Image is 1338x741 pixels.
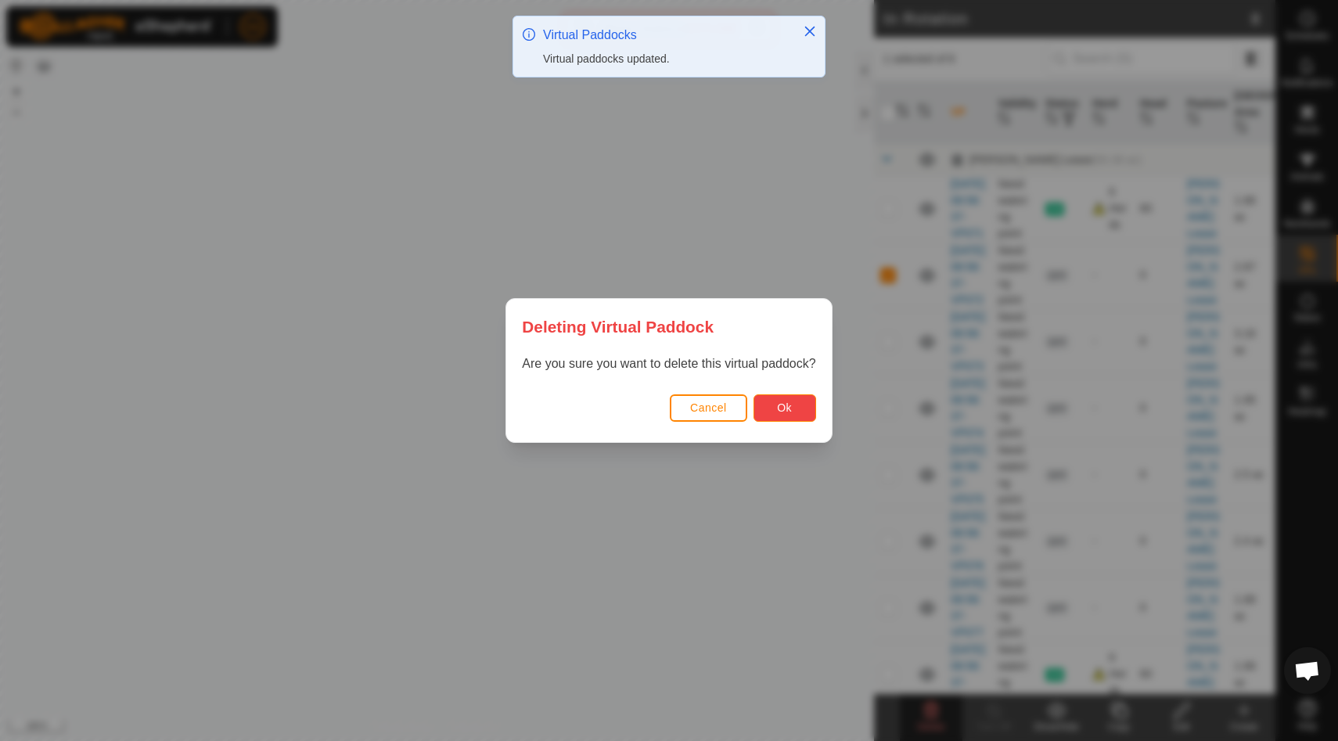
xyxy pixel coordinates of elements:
span: Cancel [690,401,727,414]
span: Deleting Virtual Paddock [522,315,714,339]
div: Virtual paddocks updated. [543,51,787,67]
div: Open chat [1284,647,1331,694]
button: Close [799,20,821,42]
button: Cancel [670,394,747,422]
button: Ok [754,394,816,422]
div: Virtual Paddocks [543,26,787,45]
span: Ok [777,401,792,414]
p: Are you sure you want to delete this virtual paddock? [522,354,815,373]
